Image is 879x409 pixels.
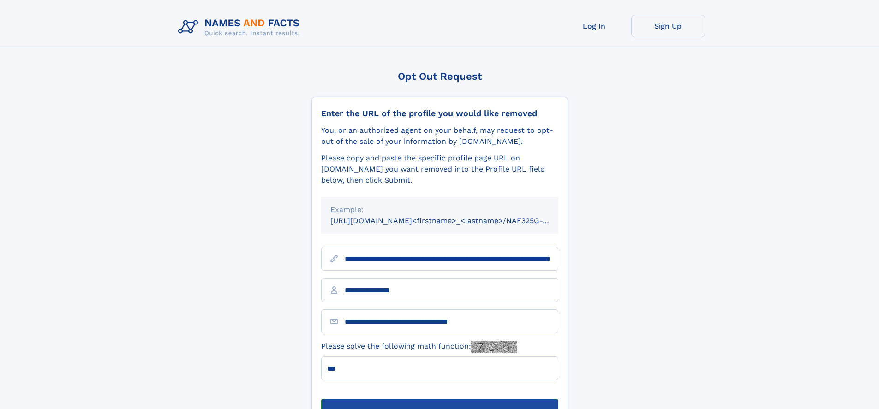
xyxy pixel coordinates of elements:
[321,341,517,353] label: Please solve the following math function:
[631,15,705,37] a: Sign Up
[321,125,558,147] div: You, or an authorized agent on your behalf, may request to opt-out of the sale of your informatio...
[321,153,558,186] div: Please copy and paste the specific profile page URL on [DOMAIN_NAME] you want removed into the Pr...
[330,204,549,215] div: Example:
[330,216,576,225] small: [URL][DOMAIN_NAME]<firstname>_<lastname>/NAF325G-xxxxxxxx
[557,15,631,37] a: Log In
[311,71,568,82] div: Opt Out Request
[321,108,558,119] div: Enter the URL of the profile you would like removed
[174,15,307,40] img: Logo Names and Facts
